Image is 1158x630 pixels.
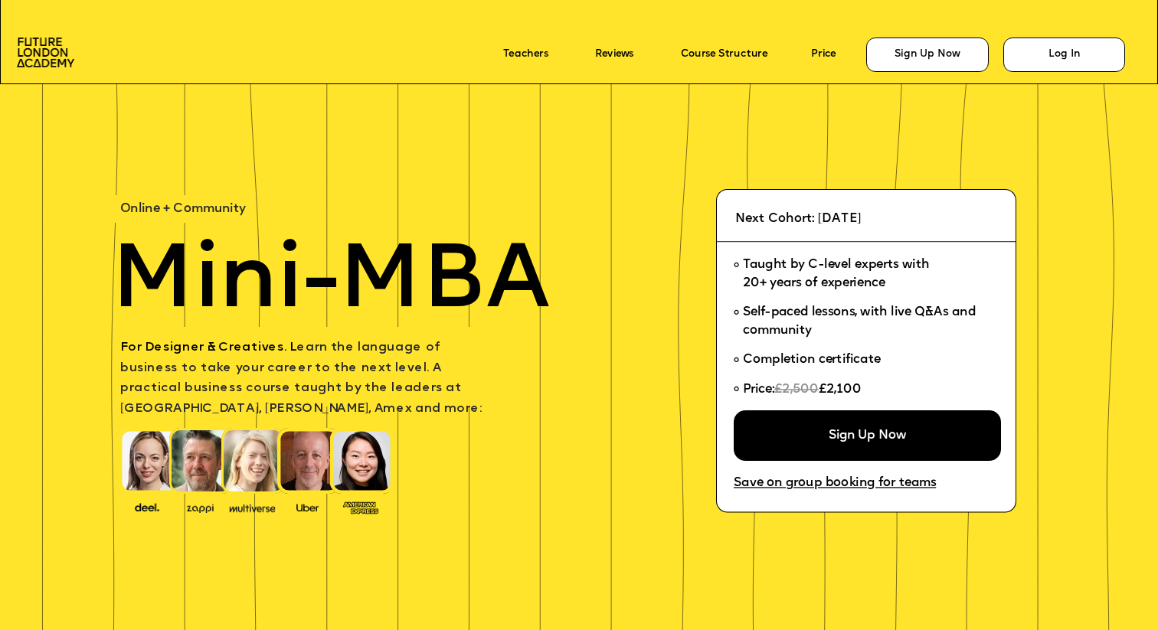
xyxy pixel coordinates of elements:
img: image-93eab660-639c-4de6-957c-4ae039a0235a.png [338,498,383,515]
span: £2,100 [819,384,862,396]
span: Price: [743,384,774,396]
span: Self-paced lessons, with live Q&As and community [743,307,980,338]
img: image-b7d05013-d886-4065-8d38-3eca2af40620.png [225,499,280,514]
span: £2,500 [774,384,819,396]
span: For Designer & Creatives. L [120,341,296,354]
span: Next Cohort: [DATE] [735,213,861,225]
a: Teachers [503,49,548,60]
span: Taught by C-level experts with 20+ years of experience [743,260,930,290]
img: image-aac980e9-41de-4c2d-a048-f29dd30a0068.png [17,38,74,67]
span: earn the language of business to take your career to the next level. A practical business course ... [120,341,482,415]
a: Price [811,49,836,60]
span: Mini-MBA [111,238,550,328]
a: Reviews [595,49,633,60]
img: image-99cff0b2-a396-4aab-8550-cf4071da2cb9.png [285,501,330,513]
span: Online + Community [120,204,246,216]
a: Save on group booking for teams [734,477,936,491]
img: image-388f4489-9820-4c53-9b08-f7df0b8d4ae2.png [124,499,169,514]
img: image-b2f1584c-cbf7-4a77-bbe0-f56ae6ee31f2.png [178,501,223,513]
a: Course Structure [681,49,768,60]
span: Completion certificate [743,354,881,366]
